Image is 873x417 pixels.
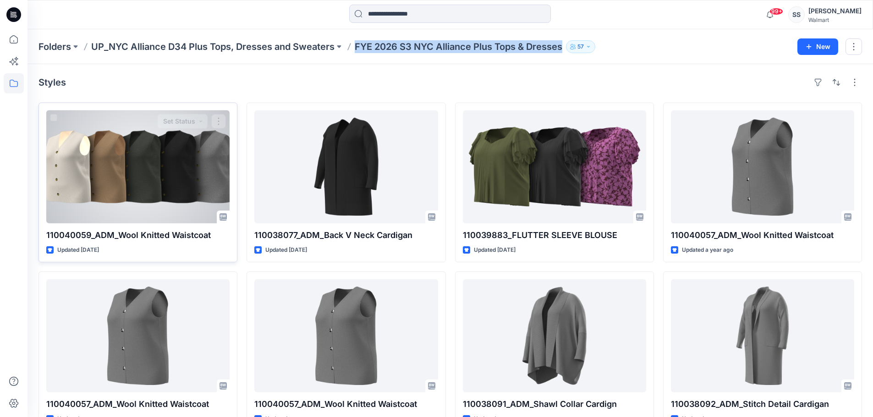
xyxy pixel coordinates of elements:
a: 110038091_ADM_Shawl Collar Cardign [463,279,646,392]
p: 57 [577,42,584,52]
a: UP_NYC Alliance D34 Plus Tops, Dresses and Sweaters [91,40,335,53]
h4: Styles [38,77,66,88]
p: 110038092_ADM_Stitch Detail Cardigan [671,398,854,411]
a: 110040059_ADM_Wool Knitted Waistcoat [46,110,230,223]
p: 110038091_ADM_Shawl Collar Cardign [463,398,646,411]
p: Updated [DATE] [57,245,99,255]
div: Walmart [808,16,862,23]
a: 110040057_ADM_Wool Knitted Waistcoat [671,110,854,223]
p: 110040057_ADM_Wool Knitted Waistcoat [671,229,854,242]
p: 110040057_ADM_Wool Knitted Waistcoat [254,398,438,411]
a: 110040057_ADM_Wool Knitted Waistcoat [254,279,438,392]
div: [PERSON_NAME] [808,5,862,16]
a: 110040057_ADM_Wool Knitted Waistcoat [46,279,230,392]
a: Folders [38,40,71,53]
p: 110040059_ADM_Wool Knitted Waistcoat [46,229,230,242]
p: FYE 2026 S3 NYC Alliance Plus Tops & Dresses [355,40,562,53]
p: Updated [DATE] [265,245,307,255]
p: 110038077_ADM_Back V Neck Cardigan [254,229,438,242]
a: 110039883_FLUTTER SLEEVE BLOUSE [463,110,646,223]
p: Updated [DATE] [474,245,516,255]
a: 110038077_ADM_Back V Neck Cardigan [254,110,438,223]
p: Updated a year ago [682,245,733,255]
span: 99+ [769,8,783,15]
button: New [797,38,838,55]
div: SS [788,6,805,23]
p: 110040057_ADM_Wool Knitted Waistcoat [46,398,230,411]
p: 110039883_FLUTTER SLEEVE BLOUSE [463,229,646,242]
button: 57 [566,40,595,53]
a: 110038092_ADM_Stitch Detail Cardigan [671,279,854,392]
